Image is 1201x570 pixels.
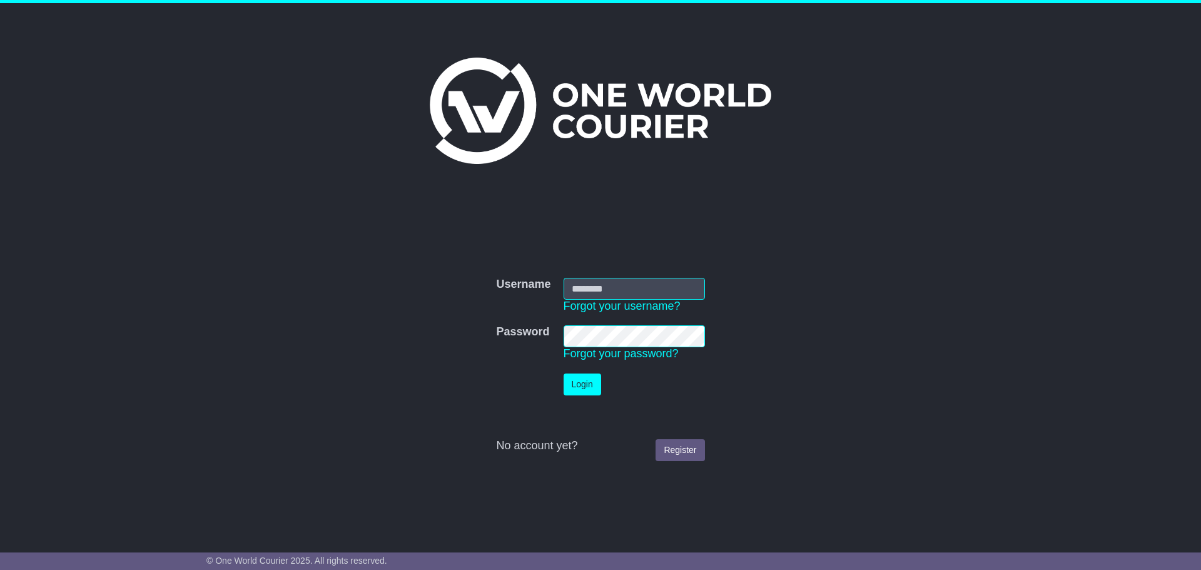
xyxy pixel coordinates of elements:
a: Register [656,439,704,461]
a: Forgot your username? [564,300,681,312]
div: No account yet? [496,439,704,453]
span: © One World Courier 2025. All rights reserved. [206,556,387,566]
img: One World [430,58,771,164]
a: Forgot your password? [564,347,679,360]
label: Password [496,325,549,339]
button: Login [564,374,601,395]
label: Username [496,278,550,292]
